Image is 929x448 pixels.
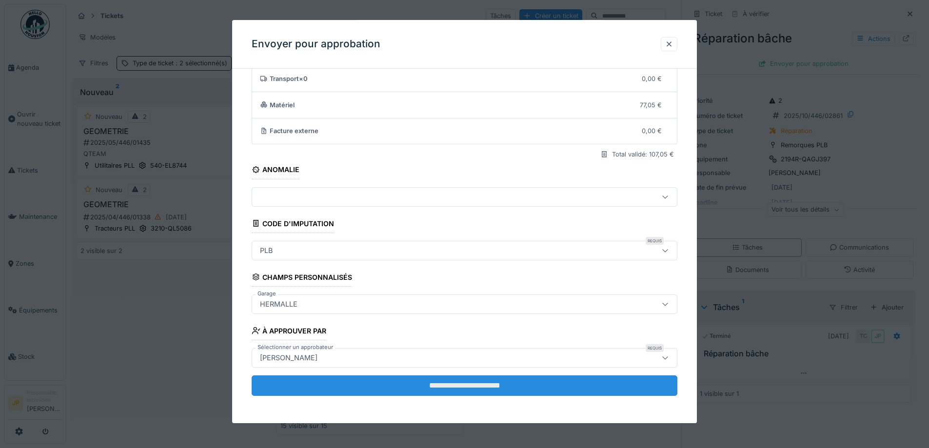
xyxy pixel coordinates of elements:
summary: Matériel77,05 € [256,96,673,114]
div: [PERSON_NAME] [256,352,321,363]
div: 0,00 € [642,74,662,83]
div: Facture externe [260,127,634,136]
div: À approuver par [252,324,326,340]
summary: Facture externe0,00 € [256,122,673,140]
div: 0,00 € [642,127,662,136]
div: PLB [256,245,277,256]
div: 77,05 € [640,100,662,110]
div: Champs personnalisés [252,270,352,287]
div: Transport × 0 [260,74,634,83]
div: Total validé: 107,05 € [612,150,674,159]
div: HERMALLE [256,299,301,310]
div: Code d'imputation [252,216,334,233]
div: Requis [646,237,664,245]
div: Requis [646,344,664,352]
label: Sélectionner un approbateur [256,343,335,351]
div: Anomalie [252,163,299,179]
label: Garage [256,290,278,298]
div: Matériel [260,100,633,110]
h3: Envoyer pour approbation [252,38,380,50]
summary: Transport×00,00 € [256,70,673,88]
